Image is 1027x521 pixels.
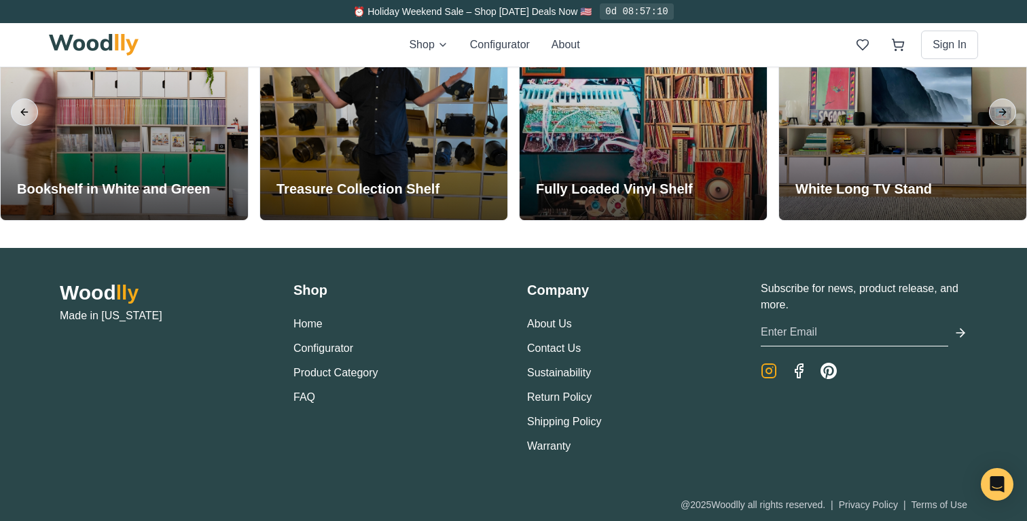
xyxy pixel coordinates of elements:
[49,34,139,56] img: Woodlly
[353,6,592,17] span: ⏰ Holiday Weekend Sale – Shop [DATE] Deals Now 🇺🇸
[527,440,571,452] a: Warranty
[527,342,581,354] a: Contact Us
[831,499,833,510] span: |
[761,363,777,379] a: Instagram
[681,498,967,511] div: @ 2025 Woodlly all rights reserved.
[761,281,967,313] p: Subscribe for news, product release, and more.
[293,391,315,403] a: FAQ
[293,340,353,357] button: Configurator
[527,281,734,300] h3: Company
[293,281,500,300] h3: Shop
[527,391,592,403] a: Return Policy
[795,179,932,198] h3: White Long TV Stand
[293,367,378,378] a: Product Category
[470,37,530,53] button: Configurator
[17,179,210,198] h3: Bookshelf in White and Green
[527,367,591,378] a: Sustainability
[839,499,898,510] a: Privacy Policy
[600,3,673,20] div: 0d 08:57:10
[527,318,572,329] a: About Us
[116,281,139,304] span: lly
[527,416,601,427] a: Shipping Policy
[791,363,807,379] a: Facebook
[912,499,967,510] a: Terms of Use
[536,179,693,198] h3: Fully Loaded Vinyl Shelf
[761,319,948,346] input: Enter Email
[276,179,439,198] h3: Treasure Collection Shelf
[981,468,1013,501] div: Open Intercom Messenger
[821,363,837,379] a: Pinterest
[903,499,906,510] span: |
[293,318,323,329] a: Home
[60,308,266,324] p: Made in [US_STATE]
[921,31,978,59] button: Sign In
[409,37,448,53] button: Shop
[60,281,266,305] h2: Wood
[552,37,580,53] button: About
